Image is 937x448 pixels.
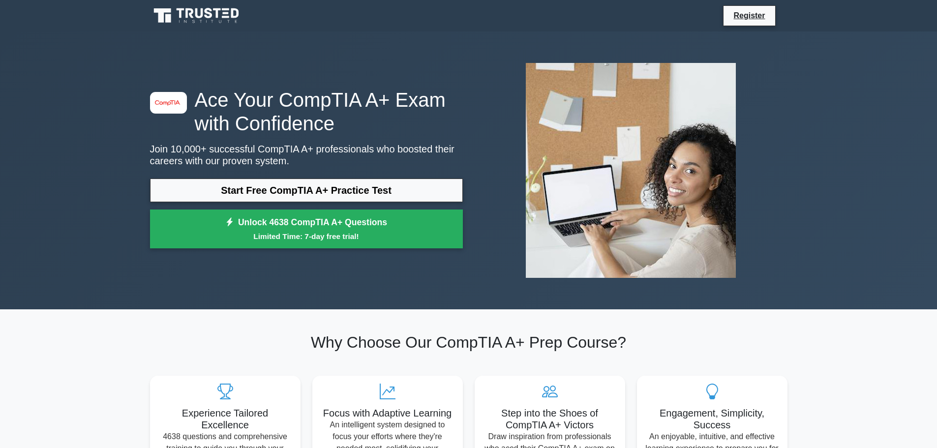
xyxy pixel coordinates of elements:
[483,407,617,431] h5: Step into the Shoes of CompTIA A+ Victors
[727,9,771,22] a: Register
[645,407,780,431] h5: Engagement, Simplicity, Success
[320,407,455,419] h5: Focus with Adaptive Learning
[150,209,463,249] a: Unlock 4638 CompTIA A+ QuestionsLimited Time: 7-day free trial!
[150,88,463,135] h1: Ace Your CompTIA A+ Exam with Confidence
[150,333,787,352] h2: Why Choose Our CompTIA A+ Prep Course?
[158,407,293,431] h5: Experience Tailored Excellence
[162,231,451,242] small: Limited Time: 7-day free trial!
[150,143,463,167] p: Join 10,000+ successful CompTIA A+ professionals who boosted their careers with our proven system.
[150,179,463,202] a: Start Free CompTIA A+ Practice Test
